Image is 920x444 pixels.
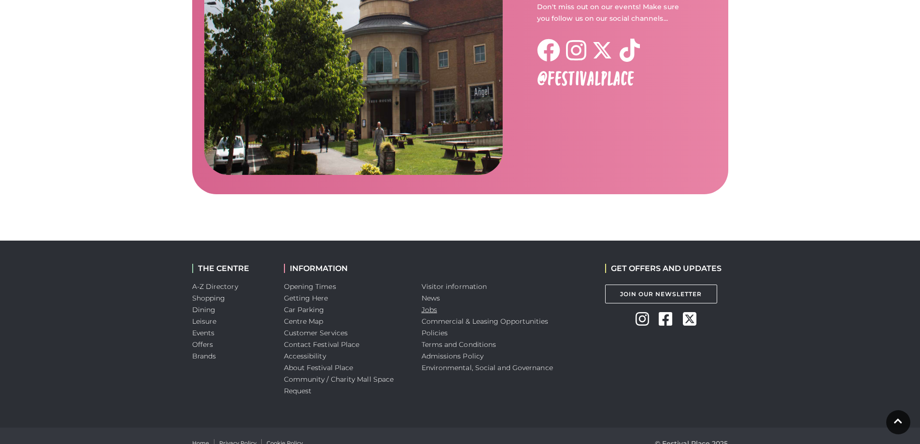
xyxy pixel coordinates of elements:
a: Instagram [566,39,590,62]
a: Dining [192,305,216,314]
a: Terms and Conditions [422,340,496,349]
a: Events [192,329,215,337]
h2: THE CENTRE [192,264,269,273]
a: A-Z Directory [192,282,238,291]
a: Leisure [192,317,217,326]
a: Jobs [422,305,437,314]
a: Brands [192,352,216,360]
a: Tiktok [618,39,645,62]
a: Contact Festival Place [284,340,360,349]
a: Shopping [192,294,226,302]
a: Accessibility [284,352,326,360]
a: Car Parking [284,305,325,314]
a: Offers [192,340,213,349]
a: About Festival Place [284,363,354,372]
h2: GET OFFERS AND UPDATES [605,264,722,273]
a: Facebook [537,39,564,62]
a: Environmental, Social and Governance [422,363,553,372]
a: Commercial & Leasing Opportunities [422,317,549,326]
a: Policies [422,329,448,337]
h2: INFORMATION [284,264,407,273]
a: Visitor information [422,282,487,291]
a: Join Our Newsletter [605,285,717,303]
p: Don't miss out on our events! Make sure you follow us on our social channels... [537,1,682,24]
a: Customer Services [284,329,348,337]
a: Community / Charity Mall Space Request [284,375,394,395]
a: News [422,294,440,302]
a: Admissions Policy [422,352,484,360]
a: Centre Map [284,317,324,326]
h3: @festivalplace [537,68,682,87]
a: Getting Here [284,294,328,302]
a: Opening Times [284,282,336,291]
